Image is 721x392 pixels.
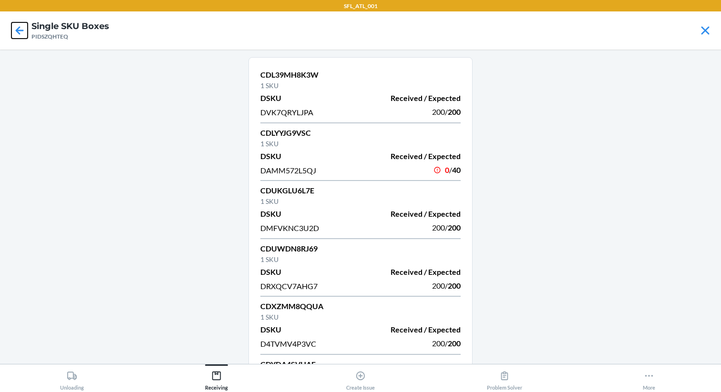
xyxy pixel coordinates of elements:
span: / [449,165,452,174]
p: Received / Expected [366,208,461,220]
span: 200 [432,223,445,232]
button: More [577,364,721,391]
p: SFL_ATL_001 [344,2,378,10]
span: / [445,281,448,290]
p: CDUKGLU6L7E [260,185,461,196]
button: Receiving [144,364,288,391]
div: PIDSZQHTEQ [31,32,109,41]
span: 200 [448,107,461,116]
span: D4TVMV4P3VC [260,339,316,348]
div: Problem Solver [487,367,522,391]
span: 200 [432,281,445,290]
p: CDL39MH8K3W [260,69,461,80]
p: DSKU [260,266,355,278]
p: 1 SKU [260,80,461,90]
span: 40 [452,165,461,174]
span: DMFVKNC3U2D [260,223,319,232]
div: Create Issue [346,367,375,391]
p: 1 SKU [260,139,461,149]
span: DVK7QRYLJPA [260,108,313,117]
p: Received / Expected [366,92,461,104]
span: 200 [448,339,461,348]
p: CDYDA4SVHAF [260,359,461,370]
p: DSKU [260,208,355,220]
span: / [445,107,448,116]
p: Received / Expected [366,324,461,335]
span: DRXQCV7AHG7 [260,281,318,291]
p: 1 SKU [260,312,461,322]
p: Received / Expected [366,266,461,278]
button: Create Issue [288,364,433,391]
p: Received / Expected [366,151,461,162]
div: Receiving [205,367,228,391]
p: CDLYYJG9VSC [260,127,461,139]
span: 200 [448,281,461,290]
span: 200 [448,223,461,232]
p: CDUWDN8RJ69 [260,243,461,254]
p: DSKU [260,324,355,335]
h4: Single SKU Boxes [31,20,109,32]
p: DSKU [260,92,355,104]
p: CDXZMM8QQUA [260,301,461,312]
button: Problem Solver [433,364,577,391]
span: / [445,223,448,232]
span: 0 [445,165,449,174]
div: More [643,367,655,391]
p: 1 SKU [260,196,461,206]
span: 200 [432,107,445,116]
span: / [445,339,448,348]
span: DAMM572L5QJ [260,166,316,175]
span: 200 [432,339,445,348]
p: DSKU [260,151,355,162]
p: 1 SKU [260,254,461,264]
div: Unloading [60,367,84,391]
